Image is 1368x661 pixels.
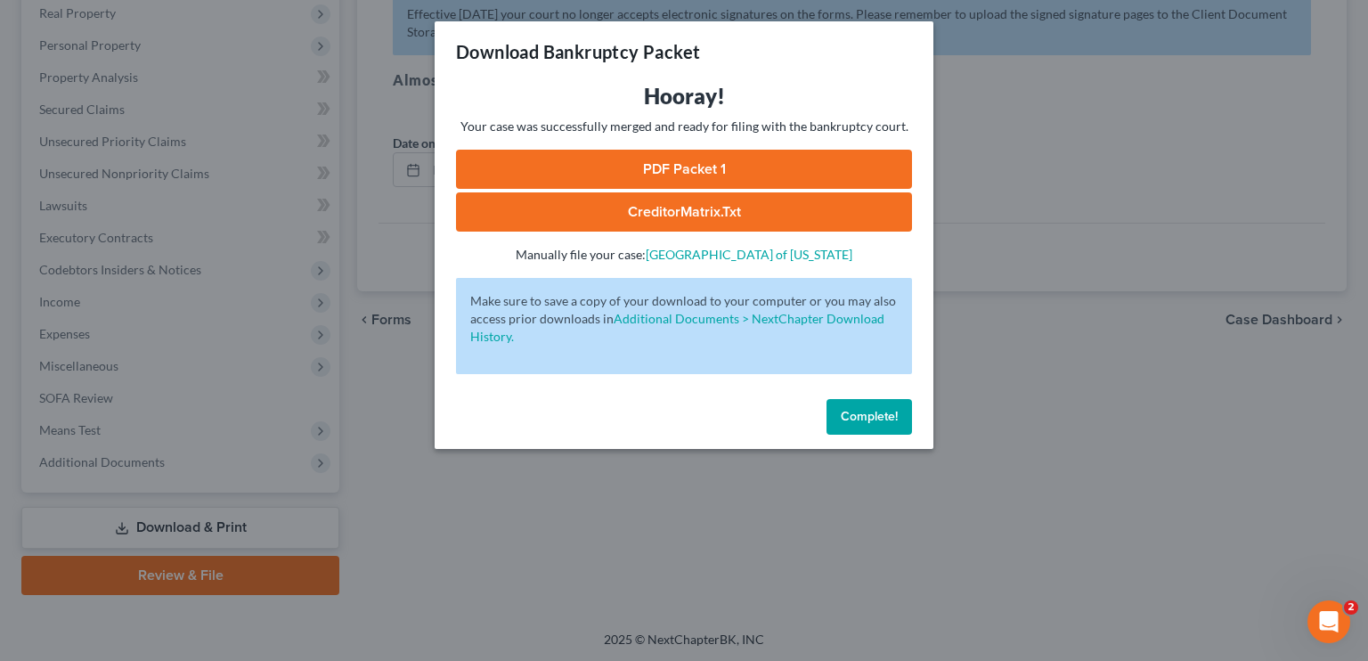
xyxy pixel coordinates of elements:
[1344,600,1358,615] span: 2
[470,292,898,346] p: Make sure to save a copy of your download to your computer or you may also access prior downloads in
[1307,600,1350,643] iframe: Intercom live chat
[470,311,884,344] a: Additional Documents > NextChapter Download History.
[456,246,912,264] p: Manually file your case:
[456,118,912,135] p: Your case was successfully merged and ready for filing with the bankruptcy court.
[456,192,912,232] a: CreditorMatrix.txt
[456,39,700,64] h3: Download Bankruptcy Packet
[456,150,912,189] a: PDF Packet 1
[646,247,852,262] a: [GEOGRAPHIC_DATA] of [US_STATE]
[826,399,912,435] button: Complete!
[456,82,912,110] h3: Hooray!
[841,409,898,424] span: Complete!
